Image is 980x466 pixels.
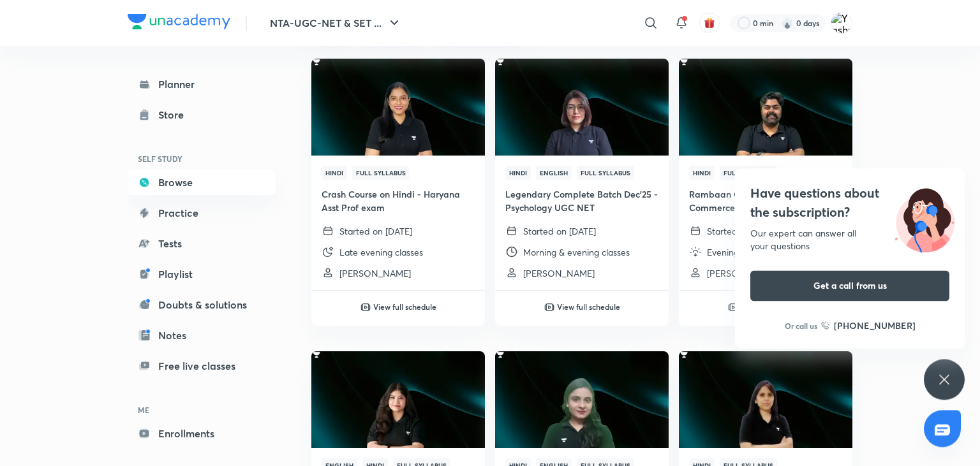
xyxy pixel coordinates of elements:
p: Started on [DATE] [707,224,780,238]
img: avatar [704,17,715,29]
h6: View full schedule [557,301,620,312]
a: Store [128,102,276,127]
button: Get a call from us [750,270,949,301]
img: Thumbnail [309,350,486,449]
p: Started on [DATE] [339,224,412,238]
a: ThumbnailHindiEnglishFull SyllabusLegendary Complete Batch Dec'25 - Psychology UGC NETStarted on ... [495,59,669,290]
img: play [360,302,371,312]
a: Practice [128,200,276,226]
h6: ME [128,399,276,421]
p: Late evening classes [339,245,423,259]
p: Hafsa Malik [523,266,595,280]
img: play [728,302,738,312]
img: ttu_illustration_new.svg [884,184,965,252]
h6: SELF STUDY [128,148,276,170]
a: Notes [128,323,276,348]
p: Sakshi Singh [339,266,411,280]
a: Enrollments [128,421,276,446]
a: Playlist [128,261,276,287]
h6: [PHONE_NUMBER] [834,319,916,332]
p: Raghav Wadhwa [707,266,778,280]
a: Doubts & solutions [128,292,276,317]
span: Hindi [689,166,715,180]
div: Store [158,107,191,122]
a: Company Logo [128,14,230,33]
img: Thumbnail [309,57,486,156]
a: ThumbnailHindiFull SyllabusRambaan Complete Batch Dec'25 - Commerce UGC NETStarted on [DATE]Eveni... [679,59,852,290]
a: ThumbnailHindiFull SyllabusCrash Course on Hindi - Haryana Asst Prof examStarted on [DATE]Late ev... [311,59,485,290]
a: Browse [128,170,276,195]
img: Company Logo [128,14,230,29]
button: NTA-UGC-NET & SET ... [262,10,410,36]
h4: Crash Course on Hindi - Haryana Asst Prof exam [322,187,475,214]
span: Full Syllabus [352,166,410,180]
span: Full Syllabus [720,166,777,180]
div: Our expert can answer all your questions [750,227,949,252]
h4: Legendary Complete Batch Dec'25 - Psychology UGC NET [505,187,658,214]
span: English [536,166,572,180]
p: Morning & evening classes [523,245,630,259]
img: Thumbnail [677,350,854,449]
h4: Have questions about the subscription? [750,184,949,222]
img: Thumbnail [493,350,670,449]
a: Planner [128,71,276,97]
span: Full Syllabus [577,166,634,180]
a: [PHONE_NUMBER] [821,319,916,332]
img: Thumbnail [677,57,854,156]
span: Hindi [505,166,531,180]
p: Started on [DATE] [523,224,596,238]
span: Hindi [322,166,347,180]
a: Tests [128,231,276,256]
h6: View full schedule [373,301,436,312]
img: Thumbnail [493,57,670,156]
p: Or call us [785,320,817,331]
img: play [544,302,554,312]
h4: Rambaan Complete Batch Dec'25 - Commerce UGC NET [689,187,842,214]
img: Yashraj Jat [831,12,852,34]
p: Evening classes [707,245,769,259]
button: avatar [699,13,720,33]
a: Free live classes [128,353,276,379]
img: streak [781,17,794,29]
